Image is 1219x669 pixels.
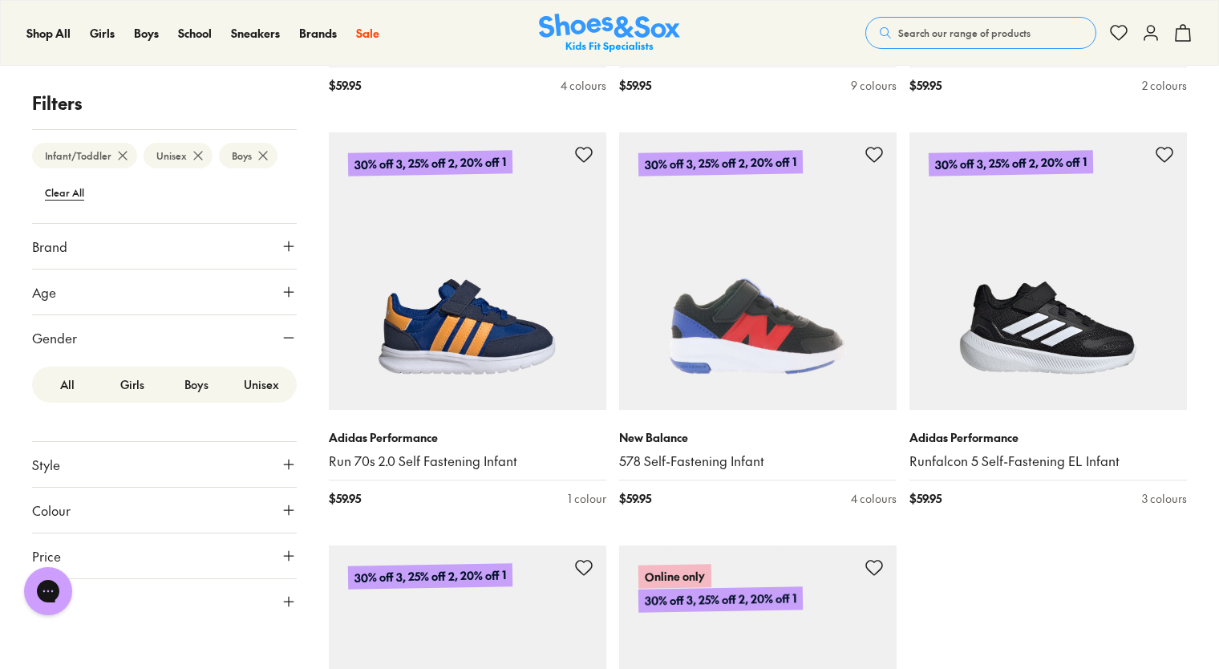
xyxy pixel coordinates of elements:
btn: Infant/Toddler [32,143,137,168]
button: Size [32,579,297,624]
p: 30% off 3, 25% off 2, 20% off 1 [638,150,803,176]
div: 2 colours [1142,77,1187,94]
button: Price [32,533,297,578]
button: Search our range of products [865,17,1096,49]
button: Age [32,270,297,314]
div: 4 colours [851,490,897,507]
p: 30% off 3, 25% off 2, 20% off 1 [348,563,512,590]
a: 30% off 3, 25% off 2, 20% off 1 [909,132,1187,410]
a: Shoes & Sox [539,14,680,53]
a: Boys [134,25,159,42]
p: 30% off 3, 25% off 2, 20% off 1 [638,586,803,613]
a: Girls [90,25,115,42]
button: Colour [32,488,297,533]
img: SNS_Logo_Responsive.svg [539,14,680,53]
span: Style [32,455,60,474]
span: Search our range of products [898,26,1031,40]
span: Sneakers [231,25,280,41]
span: Age [32,282,56,302]
span: Price [32,546,61,566]
span: Boys [134,25,159,41]
div: 9 colours [851,77,897,94]
div: 1 colour [568,490,606,507]
a: 30% off 3, 25% off 2, 20% off 1 [329,132,606,410]
p: 30% off 3, 25% off 2, 20% off 1 [348,150,512,176]
btn: Boys [219,143,277,168]
label: Unisex [229,370,294,399]
p: 30% off 3, 25% off 2, 20% off 1 [929,150,1093,176]
button: Style [32,442,297,487]
span: Gender [32,328,77,347]
label: Boys [164,370,229,399]
a: Runfalcon 5 Self-Fastening EL Infant [909,452,1187,470]
span: Brands [299,25,337,41]
a: Brands [299,25,337,42]
p: Adidas Performance [329,429,606,446]
btn: Unisex [144,143,213,168]
span: Shop All [26,25,71,41]
span: Girls [90,25,115,41]
a: Shop All [26,25,71,42]
span: $ 59.95 [329,77,361,94]
a: School [178,25,212,42]
label: All [35,370,100,399]
p: Online only [638,564,711,589]
button: Brand [32,224,297,269]
span: $ 59.95 [329,490,361,507]
span: $ 59.95 [909,77,942,94]
p: Filters [32,90,297,116]
a: Sneakers [231,25,280,42]
span: $ 59.95 [619,77,651,94]
a: 30% off 3, 25% off 2, 20% off 1 [619,132,897,410]
a: Run 70s 2.0 Self Fastening Infant [329,452,606,470]
span: School [178,25,212,41]
span: Brand [32,237,67,256]
btn: Clear All [32,178,97,207]
span: Sale [356,25,379,41]
iframe: Gorgias live chat messenger [16,562,80,621]
p: New Balance [619,429,897,446]
span: Colour [32,501,71,520]
a: Sale [356,25,379,42]
p: Adidas Performance [909,429,1187,446]
div: 3 colours [1142,490,1187,507]
button: Gender [32,315,297,360]
div: 4 colours [561,77,606,94]
span: $ 59.95 [619,490,651,507]
label: Girls [100,370,165,399]
span: $ 59.95 [909,490,942,507]
a: 578 Self-Fastening Infant [619,452,897,470]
